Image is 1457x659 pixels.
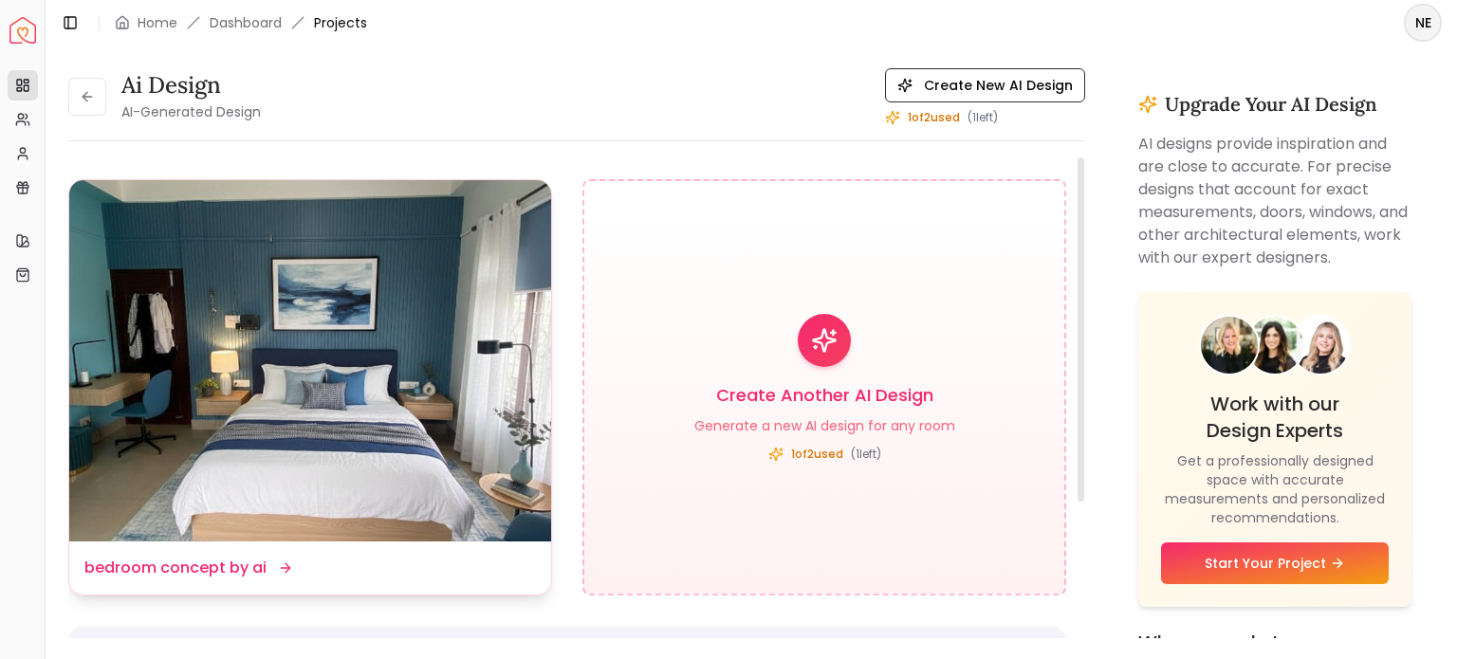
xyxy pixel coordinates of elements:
span: NE [1406,6,1440,40]
a: Spacejoy [9,17,36,44]
button: Create New AI Design [885,68,1085,102]
img: Designer 1 [1201,317,1258,402]
span: ( 1 left) [968,110,998,125]
h4: Work with our Design Experts [1161,391,1389,444]
span: 1 of 2 used [908,110,960,125]
a: Dashboard [210,13,282,32]
span: Projects [314,13,367,32]
img: Designer 2 [1246,317,1303,399]
a: Home [138,13,177,32]
img: Designer 3 [1292,317,1349,381]
p: Generate a new AI design for any room [694,416,955,435]
h3: Create Another AI Design [716,382,933,409]
span: ( 1 left) [851,447,881,462]
small: AI-Generated Design [121,102,261,121]
a: bedroom concept by aibedroom concept by ai [68,179,552,595]
button: NE [1404,4,1442,42]
p: AI designs provide inspiration and are close to accurate. For precise designs that account for ex... [1138,133,1411,269]
span: 1 of 2 used [791,447,843,462]
img: Spacejoy Logo [9,17,36,44]
img: bedroom concept by ai [69,180,551,541]
nav: breadcrumb [115,13,367,32]
h3: Upgrade Your AI Design [1165,91,1377,118]
p: Get a professionally designed space with accurate measurements and personalized recommendations. [1161,451,1389,527]
dd: bedroom concept by ai [84,557,267,579]
a: Start Your Project [1161,542,1389,584]
h3: Ai Design [121,70,261,101]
